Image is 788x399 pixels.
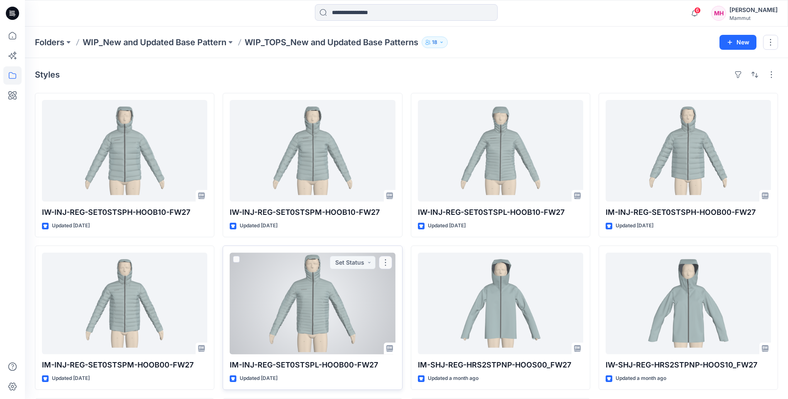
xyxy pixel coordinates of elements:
[418,207,583,218] p: IW-INJ-REG-SET0STSPL-HOOB10-FW27
[729,15,778,21] div: Mammut
[729,5,778,15] div: [PERSON_NAME]
[230,207,395,218] p: IW-INJ-REG-SET0STSPM-HOOB10-FW27
[245,36,418,48] p: WIP_TOPS_New and Updated Base Patterns
[42,100,207,202] a: IW-INJ-REG-SET0STSPH-HOOB10-FW27
[616,221,653,230] p: Updated [DATE]
[52,221,90,230] p: Updated [DATE]
[711,6,726,21] div: MH
[606,359,771,371] p: IW-SHJ-REG-HRS2STPNP-HOOS10_FW27
[428,221,466,230] p: Updated [DATE]
[83,36,226,48] a: WIP_New and Updated Base Pattern
[694,7,701,14] span: 6
[606,253,771,354] a: IW-SHJ-REG-HRS2STPNP-HOOS10_FW27
[719,35,756,50] button: New
[35,36,64,48] a: Folders
[606,100,771,202] a: IM-INJ-REG-SET0STSPH-HOOB00-FW27
[42,359,207,371] p: IM-INJ-REG-SET0STSPM-HOOB00-FW27
[42,253,207,354] a: IM-INJ-REG-SET0STSPM-HOOB00-FW27
[606,207,771,218] p: IM-INJ-REG-SET0STSPH-HOOB00-FW27
[418,100,583,202] a: IW-INJ-REG-SET0STSPL-HOOB10-FW27
[422,36,448,48] button: 18
[418,359,583,371] p: IM-SHJ-REG-HRS2STPNP-HOOS00_FW27
[42,207,207,218] p: IW-INJ-REG-SET0STSPH-HOOB10-FW27
[428,374,479,383] p: Updated a month ago
[35,70,60,80] h4: Styles
[52,374,90,383] p: Updated [DATE]
[230,253,395,354] a: IM-INJ-REG-SET0STSPL-HOOB00-FW27
[432,38,437,47] p: 18
[230,100,395,202] a: IW-INJ-REG-SET0STSPM-HOOB10-FW27
[240,374,277,383] p: Updated [DATE]
[230,359,395,371] p: IM-INJ-REG-SET0STSPL-HOOB00-FW27
[418,253,583,354] a: IM-SHJ-REG-HRS2STPNP-HOOS00_FW27
[240,221,277,230] p: Updated [DATE]
[616,374,666,383] p: Updated a month ago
